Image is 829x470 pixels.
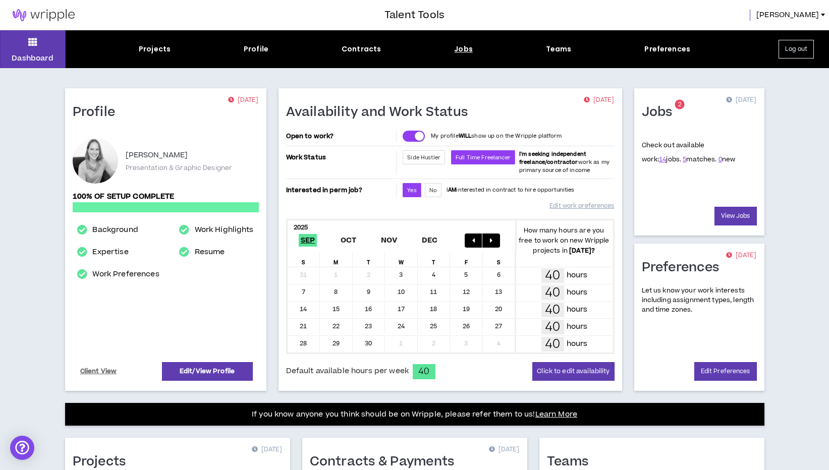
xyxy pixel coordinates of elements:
div: Teams [546,44,572,54]
div: Projects [139,44,171,54]
span: Yes [407,187,416,194]
p: hours [567,270,588,281]
p: [DATE] [489,445,519,455]
p: If you know anyone you think should be on Wripple, please refer them to us! [252,408,577,421]
p: My profile show up on the Wripple platform [431,132,562,140]
h1: Preferences [642,260,727,276]
button: Log out [779,40,814,58]
a: Client View [79,363,119,380]
span: Oct [339,234,359,247]
div: Contracts [342,44,381,54]
h1: Availability and Work Status [286,104,476,121]
div: T [418,252,451,267]
a: View Jobs [714,207,757,225]
span: No [429,187,437,194]
a: 0 [719,155,722,164]
p: I interested in contract to hire opportunities [447,186,575,194]
div: T [353,252,385,267]
div: Jobs [454,44,473,54]
div: Profile [244,44,268,54]
a: Background [92,224,138,236]
b: 2025 [294,223,308,232]
h1: Profile [73,104,123,121]
span: 2 [678,100,682,109]
a: Edit Preferences [694,362,757,381]
strong: AM [448,186,456,194]
p: hours [567,287,588,298]
span: Side Hustler [407,154,440,161]
h1: Teams [547,454,596,470]
span: Default available hours per week [286,366,409,377]
div: Preferences [644,44,690,54]
span: Sep [299,234,317,247]
p: [DATE] [228,95,258,105]
p: [PERSON_NAME] [126,149,188,161]
h1: Projects [73,454,134,470]
a: Edit work preferences [549,197,614,215]
a: 5 [683,155,686,164]
p: [DATE] [726,95,756,105]
p: hours [567,338,588,349]
span: Dec [420,234,440,247]
p: [DATE] [584,95,614,105]
div: M [320,252,353,267]
p: Check out available work: [642,141,736,164]
a: Resume [195,246,225,258]
p: How many hours are you free to work on new Wripple projects in [515,225,613,256]
p: [DATE] [726,251,756,261]
span: jobs. [659,155,681,164]
p: hours [567,321,588,332]
span: matches. [683,155,716,164]
p: Presentation & Graphic Designer [126,163,233,172]
strong: WILL [459,132,472,140]
div: Open Intercom Messenger [10,436,34,460]
span: new [719,155,736,164]
h1: Contracts & Payments [310,454,462,470]
div: Barbara N. [73,138,118,184]
p: Open to work? [286,132,395,140]
a: 14 [659,155,666,164]
div: S [483,252,516,267]
p: 100% of setup complete [73,191,259,202]
sup: 2 [675,100,685,109]
a: Learn More [535,409,577,420]
div: F [450,252,483,267]
p: hours [567,304,588,315]
a: Edit/View Profile [162,362,253,381]
a: Work Preferences [92,268,159,280]
p: [DATE] [252,445,282,455]
div: W [385,252,418,267]
h3: Talent Tools [384,8,445,23]
div: S [288,252,320,267]
p: Work Status [286,150,395,164]
a: Work Highlights [195,224,254,236]
h1: Jobs [642,104,680,121]
b: I'm seeking independent freelance/contractor [519,150,586,166]
p: Dashboard [12,53,53,64]
span: Nov [379,234,400,247]
span: [PERSON_NAME] [756,10,819,21]
a: Expertise [92,246,128,258]
button: Click to edit availability [532,362,614,381]
b: [DATE] ? [569,246,595,255]
p: Let us know your work interests including assignment types, length and time zones. [642,286,757,315]
p: Interested in perm job? [286,183,395,197]
span: work as my primary source of income [519,150,610,174]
